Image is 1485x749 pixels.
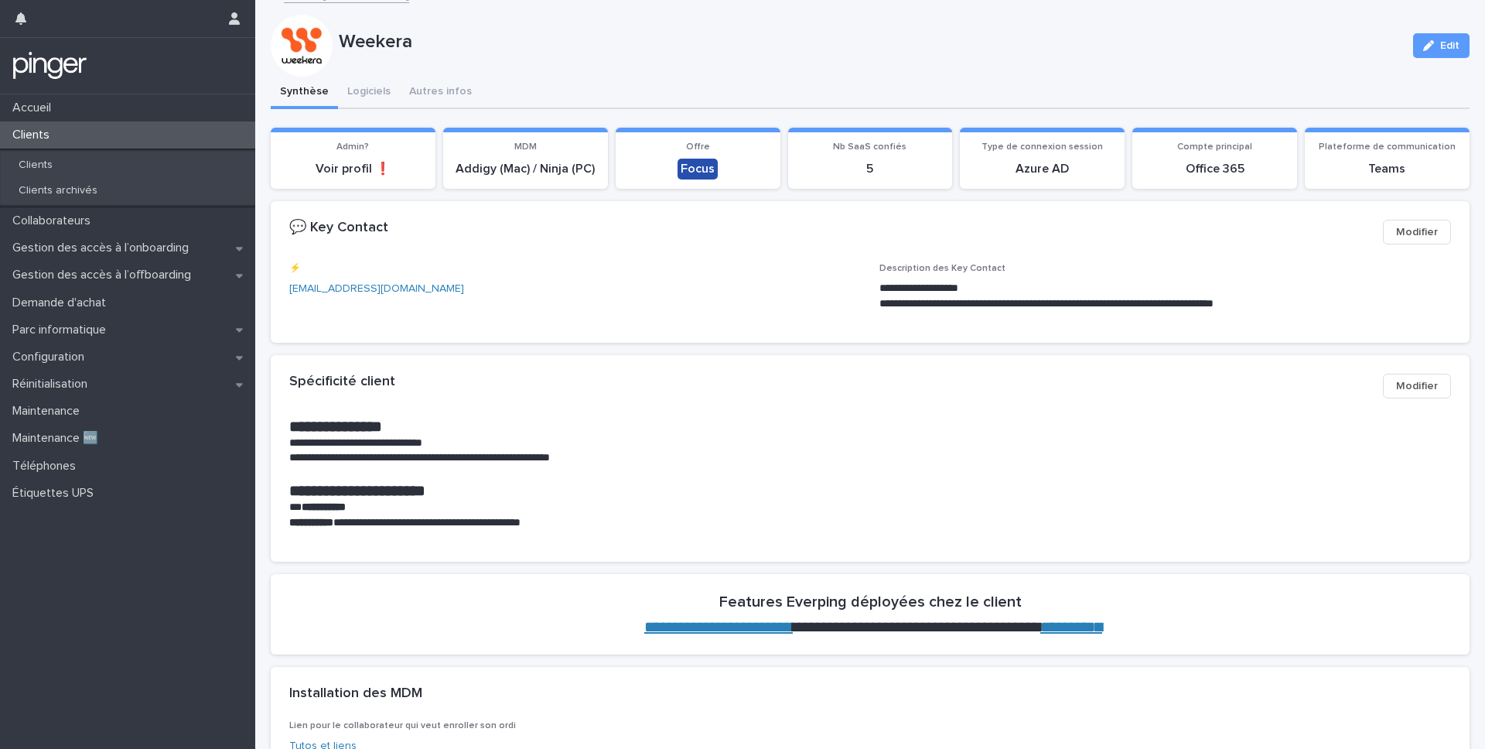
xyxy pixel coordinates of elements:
img: mTgBEunGTSyRkCgitkcU [12,50,87,81]
span: MDM [514,142,537,152]
p: Weekera [339,31,1401,53]
p: Clients [6,128,62,142]
p: Réinitialisation [6,377,100,392]
button: Edit [1413,33,1470,58]
p: Voir profil ❗ [280,162,426,176]
span: Edit [1440,40,1459,51]
div: Focus [678,159,718,180]
p: Téléphones [6,459,88,474]
h2: Features Everping déployées chez le client [719,593,1022,611]
span: Modifier [1396,378,1438,394]
p: Gestion des accès à l’onboarding [6,241,201,255]
h2: Installation des MDM [289,686,422,703]
span: ⚡️ [289,264,301,273]
button: Logiciels [338,77,400,109]
a: [EMAIL_ADDRESS][DOMAIN_NAME] [289,283,464,294]
button: Modifier [1383,374,1451,398]
p: Azure AD [969,162,1115,176]
p: Collaborateurs [6,214,103,228]
p: Configuration [6,350,97,364]
span: Admin? [336,142,369,152]
h2: Spécificité client [289,374,395,391]
span: Compte principal [1177,142,1252,152]
p: Clients archivés [6,184,110,197]
p: Maintenance [6,404,92,419]
p: Demande d'achat [6,296,118,310]
p: Accueil [6,101,63,115]
button: Synthèse [271,77,338,109]
span: Description des Key Contact [879,264,1005,273]
span: Modifier [1396,224,1438,240]
p: Étiquettes UPS [6,486,106,501]
p: Parc informatique [6,323,118,337]
p: Teams [1314,162,1460,176]
span: Lien pour le collaborateur qui veut enroller son ordi [289,721,516,730]
p: Addigy (Mac) / Ninja (PC) [452,162,599,176]
p: Office 365 [1142,162,1288,176]
p: Clients [6,159,65,172]
p: Maintenance 🆕 [6,431,111,446]
span: Plateforme de communication [1319,142,1456,152]
span: Offre [686,142,710,152]
h2: 💬 Key Contact [289,220,388,237]
span: Type de connexion session [981,142,1103,152]
p: Gestion des accès à l’offboarding [6,268,203,282]
button: Modifier [1383,220,1451,245]
button: Autres infos [400,77,481,109]
p: 5 [797,162,944,176]
span: Nb SaaS confiés [833,142,906,152]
